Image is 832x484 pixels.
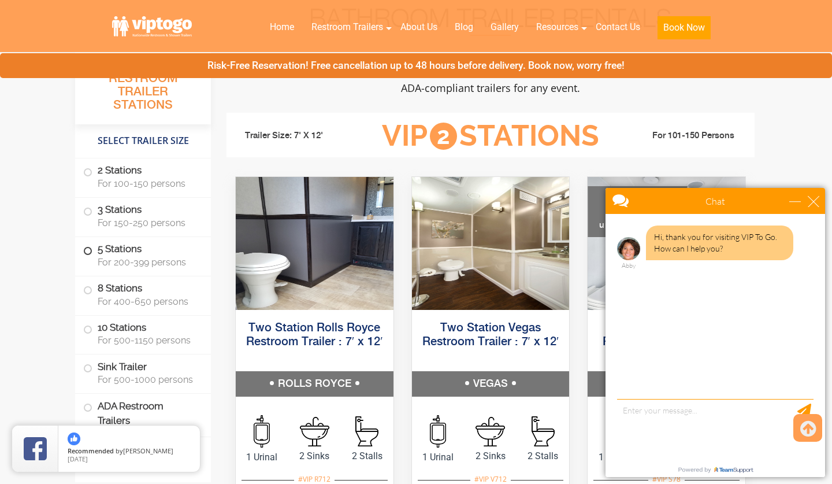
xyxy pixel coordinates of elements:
h5: ROLLS ROYCE [236,371,393,397]
img: Side view of two station restroom trailer with separate doors for males and females [412,177,570,310]
img: an icon of sink [300,417,329,446]
img: Review Rating [24,437,47,460]
span: [DATE] [68,455,88,463]
label: Sink Trailer [83,354,203,390]
span: 2 Sinks [288,449,341,463]
a: Two Station Rolls Royce Restroom Trailer : 7′ x 12′ [246,322,383,348]
h3: All Portable Restroom Trailer Stations [75,55,211,124]
span: 2 [430,123,457,150]
label: ADA Restroom Trailers [83,394,203,433]
span: For 500-1000 persons [98,374,197,385]
img: thumbs up icon [68,433,80,445]
a: About Us [392,14,446,40]
h3: VIP Stations [364,120,617,152]
a: Two Station Vegas Restroom Trailer : 7′ x 12′ [422,322,559,348]
img: an icon of sink [476,417,505,446]
li: For 101-150 Persons [617,129,746,143]
label: 5 Stations [83,237,203,273]
label: 8 Stations [83,276,203,312]
span: For 500-1150 persons [98,335,197,346]
img: Side view of two station restroom trailer with separate doors for males and females [236,177,393,310]
h4: Select Trailer Size [75,130,211,152]
span: 2 Sinks [465,449,517,463]
span: For 400-650 persons [98,296,197,307]
span: 2 Stalls [517,449,569,463]
span: by [68,448,191,456]
label: 2 Stations [83,158,203,194]
iframe: Live Chat Box [599,181,832,484]
span: For 150-250 persons [98,217,197,228]
span: For 200-399 persons [98,257,197,268]
span: Recommended [68,446,114,455]
span: 1 Urinal [588,450,640,464]
label: 3 Stations [83,198,203,234]
a: Restroom Trailers [303,14,392,40]
h5: STYLISH [588,371,745,397]
img: an icon of urinal [430,415,446,448]
a: Blog [446,14,482,40]
a: Home [261,14,303,40]
img: an icon of stall [532,416,555,446]
span: [PERSON_NAME] [123,446,173,455]
img: A mini restroom trailer with two separate stations and separate doors for males and females [588,177,745,310]
div: Mini 7' x 8' upto 125 persons [588,186,688,237]
span: 1 Urinal [236,450,288,464]
a: Contact Us [587,14,649,40]
span: 1 Urinal [412,450,465,464]
span: 2 Stalls [341,449,393,463]
span: For 100-150 persons [98,178,197,189]
button: Book Now [658,16,711,39]
a: Gallery [482,14,528,40]
img: an icon of stall [355,416,378,446]
h5: VEGAS [412,371,570,397]
a: Resources [528,14,587,40]
img: an icon of urinal [254,415,270,448]
label: 10 Stations [83,316,203,352]
li: Trailer Size: 7' X 12' [235,119,364,153]
a: Book Now [649,14,719,46]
